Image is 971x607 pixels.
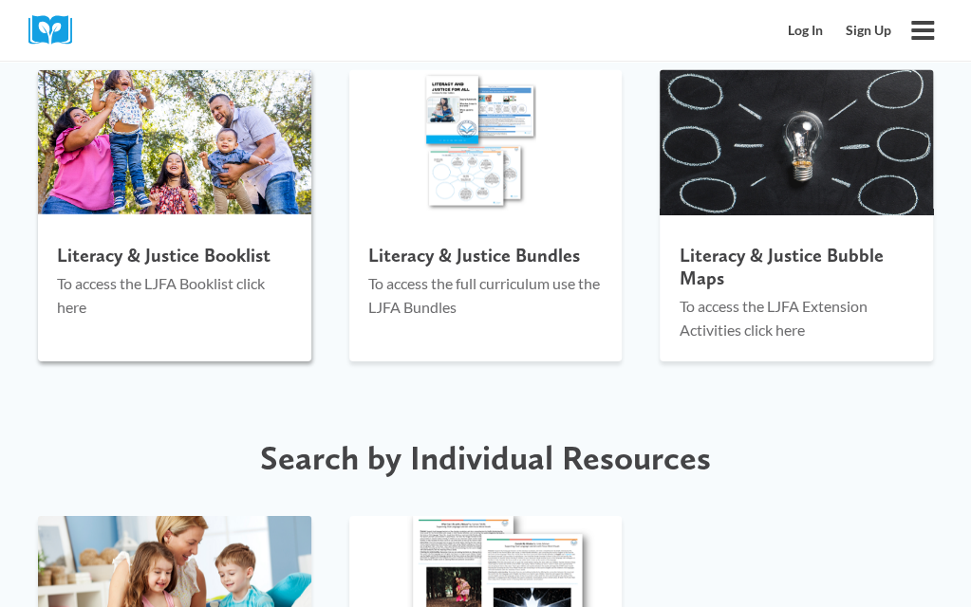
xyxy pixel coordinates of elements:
h4: Literacy & Justice Bubble Maps [679,244,914,289]
img: MicrosoftTeams-image-16-1-1024x623.png [653,67,940,219]
a: Literacy & Justice Booklist To access the LJFA Booklist click here [38,70,311,361]
img: spanish-talk-read-play-family.jpg [38,70,311,214]
span: Search by Individual Resources [260,437,711,478]
button: Open menu [903,10,943,50]
p: To access the full curriculum use the LJFA Bundles [368,271,604,320]
p: To access the LJFA Extension Activities click here [679,294,914,342]
nav: Secondary Mobile Navigation [776,12,903,48]
a: Literacy & Justice Bubble Maps To access the LJFA Extension Activities click here [660,70,933,361]
a: Log In [776,12,834,48]
img: Cox Campus [28,15,85,45]
h4: Literacy & Justice Bundles [368,244,604,267]
p: To access the LJFA Booklist click here [57,271,292,320]
a: Literacy & Justice Bundles To access the full curriculum use the LJFA Bundles [349,70,623,361]
h4: Literacy & Justice Booklist [57,244,292,267]
a: Sign Up [834,12,903,48]
img: LJFA_Bundle-1-1.png [342,67,628,219]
